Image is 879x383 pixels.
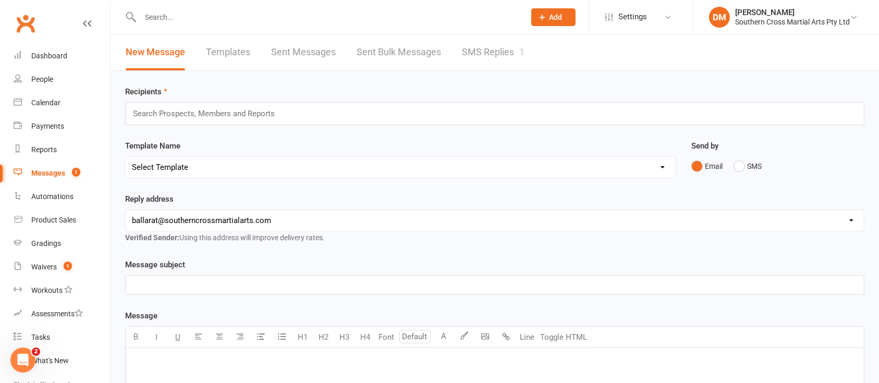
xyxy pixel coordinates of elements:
label: Reply address [125,193,174,205]
label: Template Name [125,140,180,152]
label: Message subject [125,258,185,271]
div: Assessments [31,310,83,318]
div: Southern Cross Martial Arts Pty Ltd [735,17,850,27]
span: Add [550,13,563,21]
a: Calendar [14,91,110,115]
a: Workouts [14,279,110,302]
a: Dashboard [14,44,110,68]
div: People [31,75,53,83]
span: 1 [64,262,72,270]
a: Reports [14,138,110,162]
button: Add [531,8,576,26]
span: Settings [618,5,647,29]
div: Gradings [31,239,61,248]
div: Product Sales [31,216,76,224]
button: A [433,327,454,348]
a: SMS Replies1 [462,34,524,70]
div: Reports [31,145,57,154]
iframe: Intercom live chat [10,348,35,373]
button: U [167,327,188,348]
button: Toggle HTML [538,327,590,348]
a: Waivers 1 [14,255,110,279]
button: Email [691,156,723,176]
button: H4 [355,327,376,348]
span: U [175,332,180,342]
div: What's New [31,356,69,365]
a: Product Sales [14,208,110,232]
a: Gradings [14,232,110,255]
div: DM [709,7,730,28]
a: Automations [14,185,110,208]
input: Default [399,330,431,343]
div: Payments [31,122,64,130]
div: 1 [519,46,524,57]
label: Send by [691,140,718,152]
a: People [14,68,110,91]
div: Workouts [31,286,63,294]
a: Tasks [14,326,110,349]
div: [PERSON_NAME] [735,8,850,17]
a: Templates [206,34,250,70]
a: What's New [14,349,110,373]
div: Dashboard [31,52,67,60]
div: Automations [31,192,74,201]
button: SMS [734,156,762,176]
div: Waivers [31,263,57,271]
span: Using this address will improve delivery rates. [125,233,325,242]
button: H1 [292,327,313,348]
input: Search Prospects, Members and Reports [132,107,285,120]
button: H2 [313,327,334,348]
div: Calendar [31,98,60,107]
input: Search... [137,10,518,24]
button: Font [376,327,397,348]
div: Tasks [31,333,50,341]
span: 2 [32,348,40,356]
a: Clubworx [13,10,39,36]
a: New Message [126,34,185,70]
label: Message [125,310,157,322]
a: Sent Bulk Messages [357,34,441,70]
strong: Verified Sender: [125,233,179,242]
label: Recipients [125,85,167,98]
span: 1 [72,168,80,177]
button: H3 [334,327,355,348]
a: Sent Messages [271,34,336,70]
a: Payments [14,115,110,138]
button: Line [517,327,538,348]
a: Messages 1 [14,162,110,185]
a: Assessments [14,302,110,326]
div: Messages [31,169,65,177]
